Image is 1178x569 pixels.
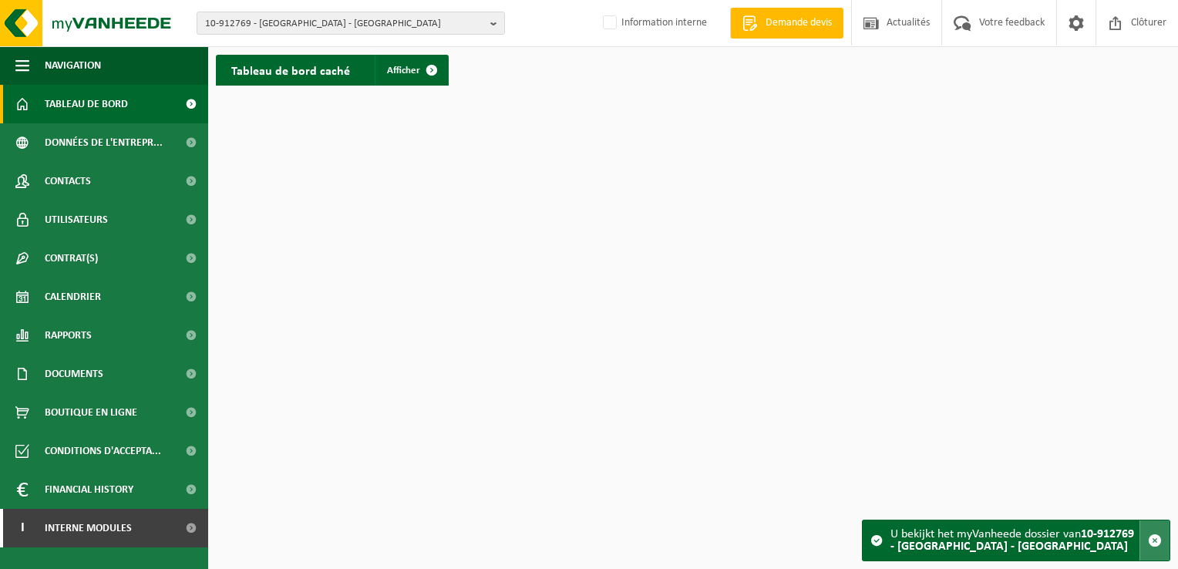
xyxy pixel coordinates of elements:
span: Utilisateurs [45,200,108,239]
span: I [15,509,29,547]
span: Interne modules [45,509,132,547]
div: U bekijkt het myVanheede dossier van [890,520,1139,561]
span: Contacts [45,162,91,200]
span: Conditions d'accepta... [45,432,161,470]
a: Afficher [375,55,447,86]
span: Données de l'entrepr... [45,123,163,162]
a: Demande devis [730,8,843,39]
span: 10-912769 - [GEOGRAPHIC_DATA] - [GEOGRAPHIC_DATA] [205,12,484,35]
strong: 10-912769 - [GEOGRAPHIC_DATA] - [GEOGRAPHIC_DATA] [890,528,1134,553]
button: 10-912769 - [GEOGRAPHIC_DATA] - [GEOGRAPHIC_DATA] [197,12,505,35]
span: Documents [45,355,103,393]
span: Tableau de bord [45,85,128,123]
span: Demande devis [762,15,836,31]
h2: Tableau de bord caché [216,55,365,85]
span: Navigation [45,46,101,85]
span: Afficher [387,66,420,76]
span: Calendrier [45,278,101,316]
span: Contrat(s) [45,239,98,278]
label: Information interne [600,12,707,35]
span: Boutique en ligne [45,393,137,432]
span: Financial History [45,470,133,509]
span: Rapports [45,316,92,355]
